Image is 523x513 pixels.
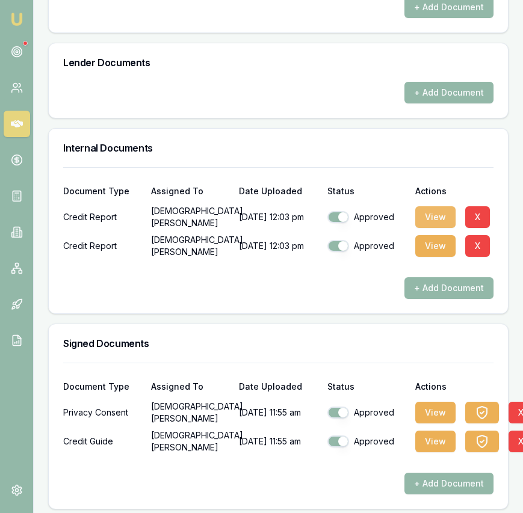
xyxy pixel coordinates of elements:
[327,187,406,195] div: Status
[63,205,141,229] div: Credit Report
[404,473,494,494] button: + Add Document
[327,435,406,447] div: Approved
[465,235,490,257] button: X
[415,402,456,423] button: View
[63,58,494,67] h3: Lender Documents
[151,382,229,391] div: Assigned To
[151,234,229,258] p: [DEMOGRAPHIC_DATA] [PERSON_NAME]
[415,382,494,391] div: Actions
[415,187,494,195] div: Actions
[63,234,141,258] div: Credit Report
[63,187,141,195] div: Document Type
[327,240,406,252] div: Approved
[327,382,406,391] div: Status
[151,401,229,425] p: [DEMOGRAPHIC_DATA] [PERSON_NAME]
[415,431,456,452] button: View
[327,211,406,223] div: Approved
[465,206,490,228] button: X
[151,187,229,195] div: Assigned To
[63,382,141,391] div: Document Type
[10,12,24,26] img: emu-icon-u.png
[239,205,317,229] p: [DATE] 12:03 pm
[404,82,494,103] button: + Add Document
[239,187,317,195] div: Date Uploaded
[151,205,229,229] p: [DEMOGRAPHIC_DATA] [PERSON_NAME]
[239,401,317,425] p: [DATE] 11:55 am
[239,429,317,453] p: [DATE] 11:55 am
[63,339,494,348] h3: Signed Documents
[404,277,494,299] button: + Add Document
[327,407,406,419] div: Approved
[63,401,141,425] div: Privacy Consent
[151,429,229,453] p: [DEMOGRAPHIC_DATA] [PERSON_NAME]
[63,429,141,453] div: Credit Guide
[239,234,317,258] p: [DATE] 12:03 pm
[415,235,456,257] button: View
[239,382,317,391] div: Date Uploaded
[63,143,494,153] h3: Internal Documents
[415,206,456,228] button: View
